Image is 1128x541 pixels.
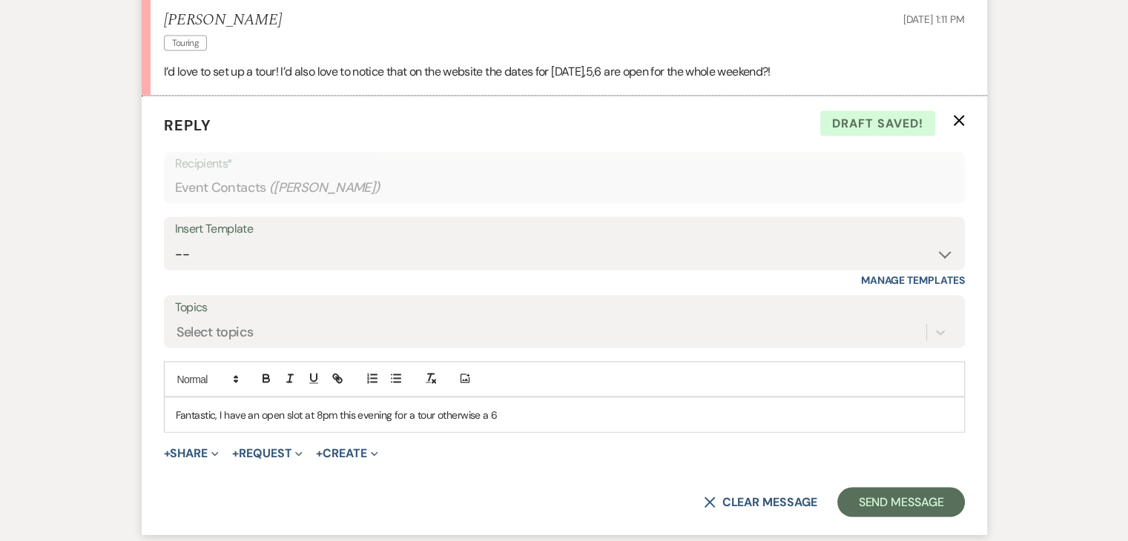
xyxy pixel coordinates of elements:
[316,448,377,459] button: Create
[177,322,254,342] div: Select topics
[175,297,954,319] label: Topics
[269,178,380,198] span: ( [PERSON_NAME] )
[176,407,953,423] p: Fantastic, I have an open slot at 8pm this evening for a tour otherwise a 6
[232,448,303,459] button: Request
[164,11,282,30] h5: [PERSON_NAME]
[903,13,964,26] span: [DATE] 1:11 PM
[164,36,208,51] span: Touring
[704,497,817,508] button: Clear message
[175,173,954,202] div: Event Contacts
[164,116,211,135] span: Reply
[316,448,323,459] span: +
[232,448,239,459] span: +
[820,111,935,136] span: Draft saved!
[175,154,954,173] p: Recipients*
[861,273,965,287] a: Manage Templates
[837,488,964,517] button: Send Message
[164,62,965,82] p: I’d love to set up a tour! I’d also love to notice that on the website the dates for [DATE],5,6 a...
[164,448,171,459] span: +
[175,219,954,240] div: Insert Template
[164,448,220,459] button: Share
